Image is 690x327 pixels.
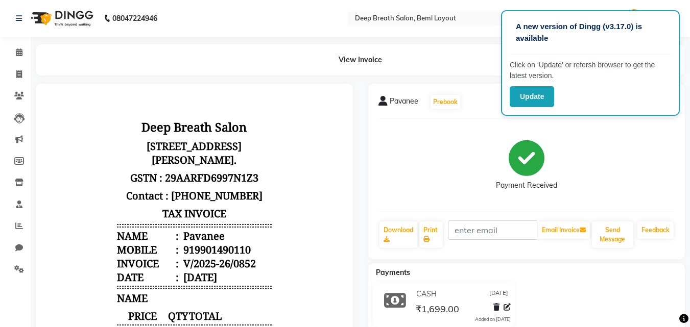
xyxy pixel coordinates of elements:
div: 919901490110 [135,149,205,163]
span: : [130,149,133,163]
span: ₹1,699.00 [71,254,122,268]
div: ₹1,699.00 [185,272,226,286]
button: Prebook [431,95,460,109]
span: : [130,177,133,190]
img: file_1683534072904.png [110,8,186,20]
button: Update [510,86,554,107]
span: Texture Style - Senior Stylist [71,236,206,250]
div: Payment Received [496,180,557,191]
span: Payments [376,268,410,277]
span: : [130,163,133,177]
h3: TAX INVOICE [71,111,225,129]
div: ₹129.59 [185,304,226,318]
h3: Deep Breath Salon [71,23,225,43]
div: Added on [DATE] [475,316,511,323]
span: : [130,135,133,149]
div: NET [71,288,91,302]
p: A new version of Dingg (v3.17.0) is available [516,21,665,44]
a: Download [379,221,417,248]
div: Pavanee [135,135,179,149]
span: 1 [122,254,139,268]
span: NAME [71,197,102,211]
span: [DATE] [489,289,508,299]
div: View Invoice [36,44,685,76]
span: PRICE [71,215,122,229]
span: Pavanee [390,96,418,110]
span: 9% [99,308,109,317]
button: Send Message [592,221,633,248]
div: Invoice [71,163,133,177]
p: Click on ‘Update’ or refersh browser to get the latest version. [510,60,671,81]
b: 08047224946 [112,4,157,33]
div: Name [71,135,133,149]
span: ₹1,699.00 [139,254,179,268]
img: Admin [625,9,643,27]
div: [DATE] [135,177,171,190]
p: [STREET_ADDRESS][PERSON_NAME]. [71,43,225,75]
a: Feedback [637,221,674,239]
span: ₹1,699.00 [416,303,459,317]
button: Email Invoice [538,221,590,239]
div: SUBTOTAL [71,272,123,286]
div: ( ) [71,304,112,318]
div: Date [71,177,133,190]
p: Contact : [PHONE_NUMBER] [71,93,225,111]
img: logo [26,4,96,33]
span: QTY [122,215,139,229]
div: V/2025-26/0852 [135,163,210,177]
span: SGST [71,304,96,318]
div: Mobile [71,149,133,163]
div: ₹1,439.83 [185,288,226,302]
p: GSTN : 29AARFD6997N1Z3 [71,75,225,93]
input: enter email [448,220,537,240]
span: TOTAL [139,215,179,229]
span: CASH [416,289,437,299]
a: Print [419,221,443,248]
